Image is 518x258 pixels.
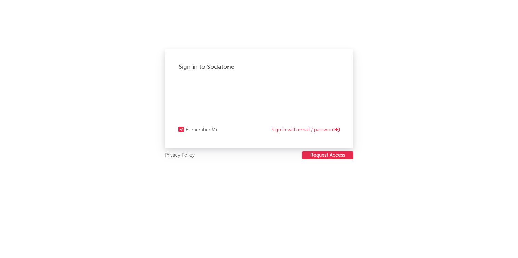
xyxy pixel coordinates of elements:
button: Request Access [302,151,353,159]
div: Sign in to Sodatone [178,63,340,71]
div: Remember Me [186,126,219,134]
a: Privacy Policy [165,151,195,160]
a: Sign in with email / password [272,126,340,134]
